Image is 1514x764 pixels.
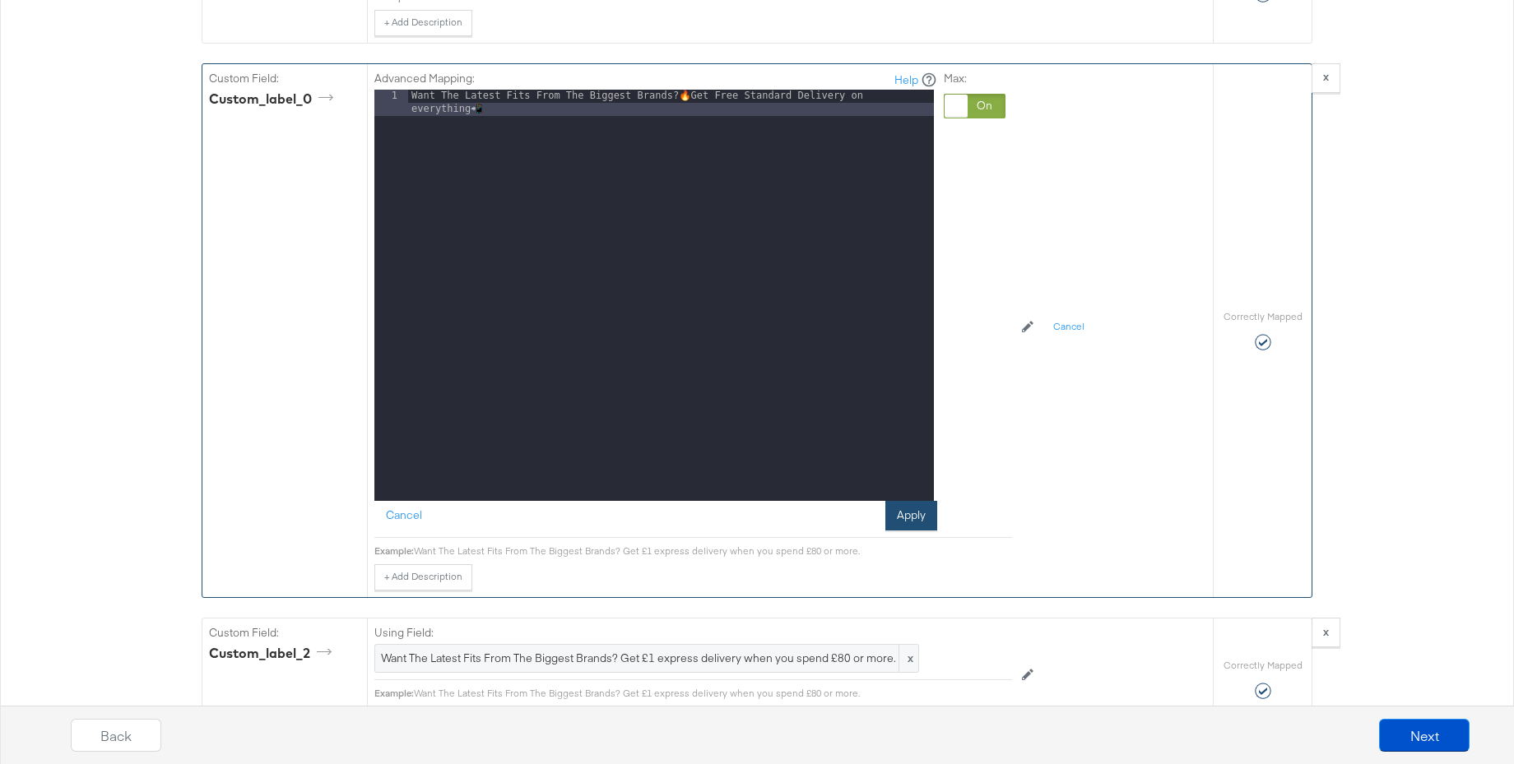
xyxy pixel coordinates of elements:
button: + Add Description [374,564,472,590]
strong: x [1323,69,1329,84]
button: Cancel [1043,314,1094,340]
button: Apply [885,501,937,530]
button: Cancel [374,501,434,530]
div: Example: [374,687,414,700]
button: + Add Description [374,10,472,36]
div: Want The Latest Fits From The Biggest Brands? Get £1 express delivery when you spend £80 or more. [414,687,1012,700]
span: x [899,645,918,672]
label: Max: [944,71,1005,86]
div: 1 [374,90,408,116]
span: Want The Latest Fits From The Biggest Brands? Get £1 express delivery when you spend £80 or more. [381,651,913,666]
div: custom_label_2 [209,644,337,663]
button: x [1312,63,1340,93]
div: custom_label_0 [209,90,339,109]
label: Advanced Mapping: [374,71,475,86]
div: Want The Latest Fits From The Biggest Brands? Get £1 express delivery when you spend £80 or more. [414,544,1012,558]
a: Help [894,72,918,88]
button: x [1312,618,1340,647]
label: Custom Field: [209,71,360,86]
label: Custom Field: [209,625,360,641]
button: Next [1379,719,1470,752]
strong: x [1323,624,1329,639]
button: Back [71,719,161,752]
div: Example: [374,544,414,558]
label: Correctly Mapped [1224,659,1303,672]
label: Using Field: [374,625,1012,641]
label: Correctly Mapped [1224,310,1303,323]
